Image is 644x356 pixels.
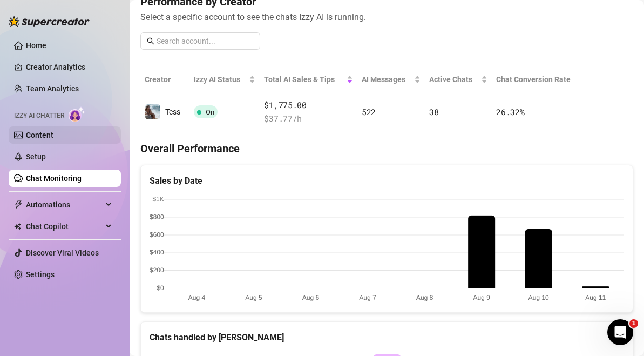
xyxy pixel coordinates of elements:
[147,37,154,45] span: search
[26,152,46,161] a: Setup
[26,196,103,213] span: Automations
[14,111,64,121] span: Izzy AI Chatter
[362,73,412,85] span: AI Messages
[264,112,353,125] span: $ 37.77 /h
[607,319,633,345] iframe: Intercom live chat
[194,73,247,85] span: Izzy AI Status
[357,67,425,92] th: AI Messages
[145,104,160,119] img: Tess
[264,99,353,112] span: $1,775.00
[26,131,53,139] a: Content
[140,67,189,92] th: Creator
[26,270,55,279] a: Settings
[362,106,376,117] span: 522
[429,73,479,85] span: Active Chats
[260,67,357,92] th: Total AI Sales & Tips
[157,35,254,47] input: Search account...
[629,319,638,328] span: 1
[429,106,438,117] span: 38
[206,108,214,116] span: On
[26,248,99,257] a: Discover Viral Videos
[189,67,260,92] th: Izzy AI Status
[140,10,633,24] span: Select a specific account to see the chats Izzy AI is running.
[26,58,112,76] a: Creator Analytics
[150,331,624,344] div: Chats handled by [PERSON_NAME]
[69,106,85,122] img: AI Chatter
[14,200,23,209] span: thunderbolt
[26,218,103,235] span: Chat Copilot
[593,108,601,116] span: right
[496,106,524,117] span: 26.32 %
[425,67,492,92] th: Active Chats
[165,108,180,116] span: Tess
[140,141,633,156] h4: Overall Performance
[26,174,82,183] a: Chat Monitoring
[588,103,606,120] button: right
[26,84,79,93] a: Team Analytics
[492,67,584,92] th: Chat Conversion Rate
[9,16,90,27] img: logo-BBDzfeDw.svg
[14,223,21,230] img: Chat Copilot
[150,174,624,187] div: Sales by Date
[26,41,46,50] a: Home
[264,73,344,85] span: Total AI Sales & Tips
